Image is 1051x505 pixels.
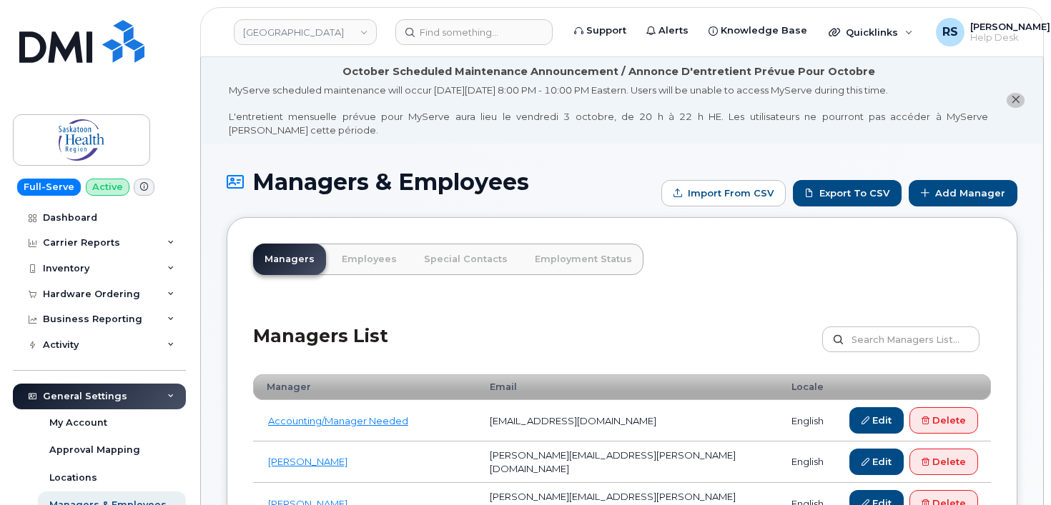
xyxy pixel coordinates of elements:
[477,400,779,441] td: [EMAIL_ADDRESS][DOMAIN_NAME]
[477,441,779,483] td: [PERSON_NAME][EMAIL_ADDRESS][PERSON_NAME][DOMAIN_NAME]
[1007,93,1025,108] button: close notification
[661,180,786,206] form: Import from CSV
[909,180,1017,206] a: Add Manager
[253,244,326,275] a: Managers
[523,244,643,275] a: Employment Status
[909,449,978,475] a: Delete
[268,456,347,467] a: [PERSON_NAME]
[849,407,904,434] a: Edit
[330,244,408,275] a: Employees
[909,407,978,434] a: Delete
[229,84,988,136] div: MyServe scheduled maintenance will occur [DATE][DATE] 8:00 PM - 10:00 PM Eastern. Users will be u...
[253,374,477,400] th: Manager
[779,400,837,441] td: english
[253,326,388,369] h2: Managers List
[268,415,408,426] a: Accounting/Manager Needed
[227,169,654,194] h1: Managers & Employees
[342,64,875,79] div: October Scheduled Maintenance Announcement / Annonce D'entretient Prévue Pour Octobre
[849,449,904,475] a: Edit
[779,374,837,400] th: Locale
[413,244,519,275] a: Special Contacts
[477,374,779,400] th: Email
[779,441,837,483] td: english
[793,180,902,206] a: Export to CSV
